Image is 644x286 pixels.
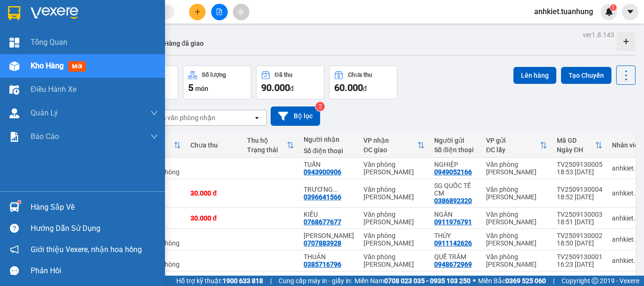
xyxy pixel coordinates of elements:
[557,168,603,176] div: 18:53 [DATE]
[359,133,429,158] th: Toggle SortBy
[4,21,180,33] li: 85 [PERSON_NAME]
[304,161,354,168] div: TUẤN
[505,277,546,285] strong: 0369 525 060
[363,146,417,154] div: ĐC giao
[486,146,540,154] div: ĐC lấy
[68,61,86,72] span: mới
[211,4,228,20] button: file-add
[557,239,603,247] div: 18:50 [DATE]
[10,245,19,254] span: notification
[157,32,211,55] button: Hàng đã giao
[233,4,249,20] button: aim
[626,8,635,16] span: caret-down
[31,61,64,70] span: Kho hàng
[557,211,603,218] div: TV2509130003
[561,67,611,84] button: Tạo Chuyến
[583,30,614,40] div: ver 1.8.143
[304,211,354,218] div: KIỀU
[557,261,603,268] div: 16:23 [DATE]
[190,214,238,222] div: 30.000 đ
[238,8,244,15] span: aim
[486,253,547,268] div: Văn phòng [PERSON_NAME]
[434,161,477,168] div: NGHIỆP
[329,65,397,99] button: Chưa thu60.000đ
[557,161,603,168] div: TV2509130005
[304,193,341,201] div: 0396641566
[183,65,251,99] button: Số lượng5món
[304,136,354,143] div: Người nhận
[434,197,472,204] div: 0386892320
[31,83,76,95] span: Điều hành xe
[617,32,636,51] div: Tạo kho hàng mới
[31,264,158,278] div: Phản hồi
[348,72,372,78] div: Chưa thu
[31,131,59,142] span: Báo cáo
[270,276,272,286] span: |
[384,277,471,285] strong: 0708 023 035 - 0935 103 250
[434,168,472,176] div: 0949052166
[279,276,352,286] span: Cung cấp máy in - giấy in:
[334,82,363,93] span: 60.000
[553,276,554,286] span: |
[256,65,324,99] button: Đã thu90.000đ
[486,232,547,247] div: Văn phòng [PERSON_NAME]
[31,200,158,214] div: Hàng sắp về
[557,193,603,201] div: 18:52 [DATE]
[54,23,62,30] span: environment
[610,4,617,11] sup: 1
[176,276,263,286] span: Hỗ trợ kỹ thuật:
[481,133,552,158] th: Toggle SortBy
[557,232,603,239] div: TV2509130002
[223,277,263,285] strong: 1900 633 818
[190,189,238,197] div: 30.000 đ
[478,276,546,286] span: Miền Bắc
[304,218,341,226] div: 0768677677
[150,133,158,140] span: down
[18,201,21,204] sup: 1
[527,6,601,17] span: anhkiet.tuanhung
[9,202,19,212] img: warehouse-icon
[434,232,477,239] div: THÚY
[363,186,425,201] div: Văn phòng [PERSON_NAME]
[304,261,341,268] div: 0385716796
[150,113,215,123] div: Chọn văn phòng nhận
[486,211,547,226] div: Văn phòng [PERSON_NAME]
[557,186,603,193] div: TV2509130004
[202,72,226,78] div: Số lượng
[434,146,477,154] div: Số điện thoại
[557,253,603,261] div: TV2509130001
[10,266,19,275] span: message
[31,244,142,255] span: Giới thiệu Vexere, nhận hoa hồng
[605,8,613,16] img: icon-new-feature
[271,106,320,126] button: Bộ lọc
[242,133,299,158] th: Toggle SortBy
[363,85,367,92] span: đ
[4,33,180,44] li: 02839.63.63.63
[363,161,425,176] div: Văn phòng [PERSON_NAME]
[216,8,223,15] span: file-add
[434,137,477,144] div: Người gửi
[247,137,287,144] div: Thu hộ
[473,279,476,283] span: ⚪️
[363,137,417,144] div: VP nhận
[54,6,133,18] b: [PERSON_NAME]
[304,253,354,261] div: THUẬN
[557,146,595,154] div: Ngày ĐH
[195,85,208,92] span: món
[557,218,603,226] div: 18:51 [DATE]
[194,8,201,15] span: plus
[31,107,58,119] span: Quản Lý
[304,239,341,247] div: 0707883928
[434,239,472,247] div: 0911142626
[434,218,472,226] div: 0911976791
[355,276,471,286] span: Miền Nam
[557,137,595,144] div: Mã GD
[363,232,425,247] div: Văn phòng [PERSON_NAME]
[261,82,290,93] span: 90.000
[304,232,354,239] div: QUÁCH NGHI
[8,6,20,20] img: logo-vxr
[150,109,158,117] span: down
[253,114,261,122] svg: open
[611,4,615,11] span: 1
[363,211,425,226] div: Văn phòng [PERSON_NAME]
